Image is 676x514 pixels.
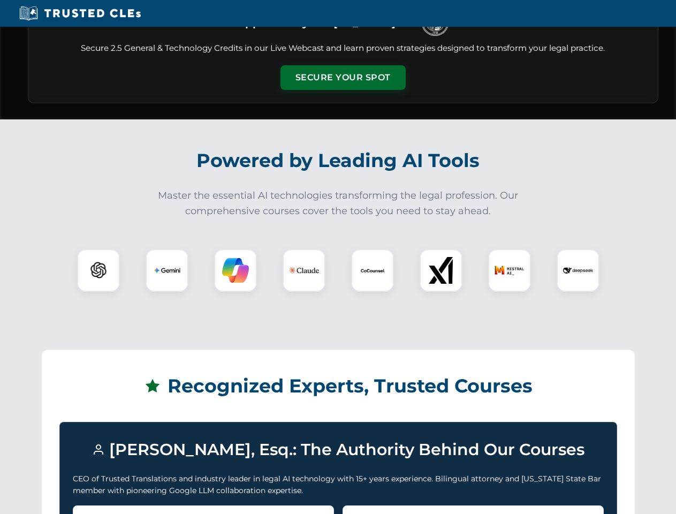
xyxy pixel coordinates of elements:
[41,42,645,55] p: Secure 2.5 General & Technology Credits in our Live Webcast and learn proven strategies designed ...
[16,5,144,21] img: Trusted CLEs
[151,188,526,219] p: Master the essential AI technologies transforming the legal profession. Our comprehensive courses...
[428,257,454,284] img: xAI Logo
[73,435,604,464] h3: [PERSON_NAME], Esq.: The Authority Behind Our Courses
[73,473,604,497] p: CEO of Trusted Translations and industry leader in legal AI technology with 15+ years experience....
[59,367,617,405] h2: Recognized Experts, Trusted Courses
[351,249,394,292] div: CoCounsel
[420,249,462,292] div: xAI
[283,249,325,292] div: Claude
[154,257,180,284] img: Gemini Logo
[280,65,406,90] button: Secure Your Spot
[563,255,593,285] img: DeepSeek Logo
[488,249,531,292] div: Mistral AI
[77,249,120,292] div: ChatGPT
[557,249,599,292] div: DeepSeek
[222,257,249,284] img: Copilot Logo
[289,255,319,285] img: Claude Logo
[146,249,188,292] div: Gemini
[83,255,114,286] img: ChatGPT Logo
[359,257,386,284] img: CoCounsel Logo
[214,249,257,292] div: Copilot
[42,142,635,179] h2: Powered by Leading AI Tools
[495,255,525,285] img: Mistral AI Logo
